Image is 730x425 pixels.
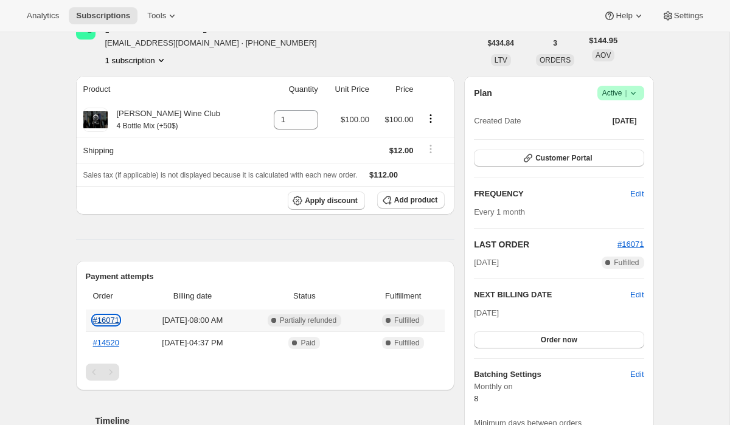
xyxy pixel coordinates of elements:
button: Help [596,7,652,24]
button: Apply discount [288,192,365,210]
span: $100.00 [385,115,414,124]
button: Order now [474,331,644,348]
h2: NEXT BILLING DATE [474,289,630,301]
span: Fulfilled [394,316,419,325]
span: 8 [474,394,478,403]
button: Add product [377,192,445,209]
button: Customer Portal [474,150,644,167]
span: Active [602,87,639,99]
span: ORDERS [540,56,571,64]
button: 3 [546,35,565,52]
span: Fulfilled [394,338,419,348]
a: #16071 [617,240,644,249]
nav: Pagination [86,364,445,381]
span: [DATE] [474,257,499,269]
span: Status [248,290,362,302]
span: Apply discount [305,196,358,206]
span: [EMAIL_ADDRESS][DOMAIN_NAME] · [PHONE_NUMBER] [105,37,317,49]
span: Partially refunded [280,316,336,325]
div: [PERSON_NAME] Wine Club [108,108,221,132]
button: Edit [623,365,651,384]
span: 3 [553,38,557,48]
span: Monthly on [474,381,644,393]
span: [DATE] [474,308,499,317]
span: Edit [630,188,644,200]
button: Edit [623,184,651,204]
button: Settings [655,7,711,24]
text: [PERSON_NAME] [61,26,109,33]
span: Paid [301,338,315,348]
span: Fulfilled [614,258,639,268]
th: Quantity [258,76,322,103]
button: Shipping actions [421,142,440,156]
span: Add product [394,195,437,205]
button: Product actions [105,54,167,66]
span: Edit [630,368,644,381]
th: Unit Price [322,76,373,103]
span: $12.00 [389,146,414,155]
span: Help [616,11,632,21]
span: Subscriptions [76,11,130,21]
span: Order now [541,335,577,345]
small: 4 Bottle Mix (+50$) [117,122,178,130]
span: Created Date [474,115,521,127]
button: $434.84 [481,35,521,52]
span: $144.95 [589,35,617,47]
h2: FREQUENCY [474,188,630,200]
span: [DATE] [613,116,637,126]
h2: LAST ORDER [474,238,617,251]
span: AOV [596,51,611,60]
span: $112.00 [369,170,398,179]
span: [DATE] · 08:00 AM [145,314,240,327]
a: #16071 [93,316,119,325]
h2: Plan [474,87,492,99]
span: Every 1 month [474,207,525,216]
button: [DATE] [605,112,644,130]
button: Tools [140,7,186,24]
span: Customer Portal [535,153,592,163]
button: Subscriptions [69,7,137,24]
span: Settings [674,11,703,21]
span: Analytics [27,11,59,21]
div: [PERSON_NAME] Behtash [105,20,273,32]
th: Order [86,283,142,309]
h2: Payment attempts [86,271,445,283]
span: Fulfillment [369,290,437,302]
span: $100.00 [341,115,369,124]
button: Analytics [19,7,66,24]
span: | [625,88,627,98]
span: LTV [495,56,507,64]
span: Sales tax (if applicable) is not displayed because it is calculated with each new order. [83,171,358,179]
button: Product actions [421,112,440,125]
span: Tools [147,11,166,21]
button: #16071 [617,238,644,251]
button: Edit [630,289,644,301]
span: [DATE] · 04:37 PM [145,337,240,349]
h6: Batching Settings [474,368,630,381]
th: Price [373,76,417,103]
th: Shipping [76,137,259,164]
th: Product [76,76,259,103]
span: $434.84 [488,38,514,48]
span: Billing date [145,290,240,302]
a: #14520 [93,338,119,347]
